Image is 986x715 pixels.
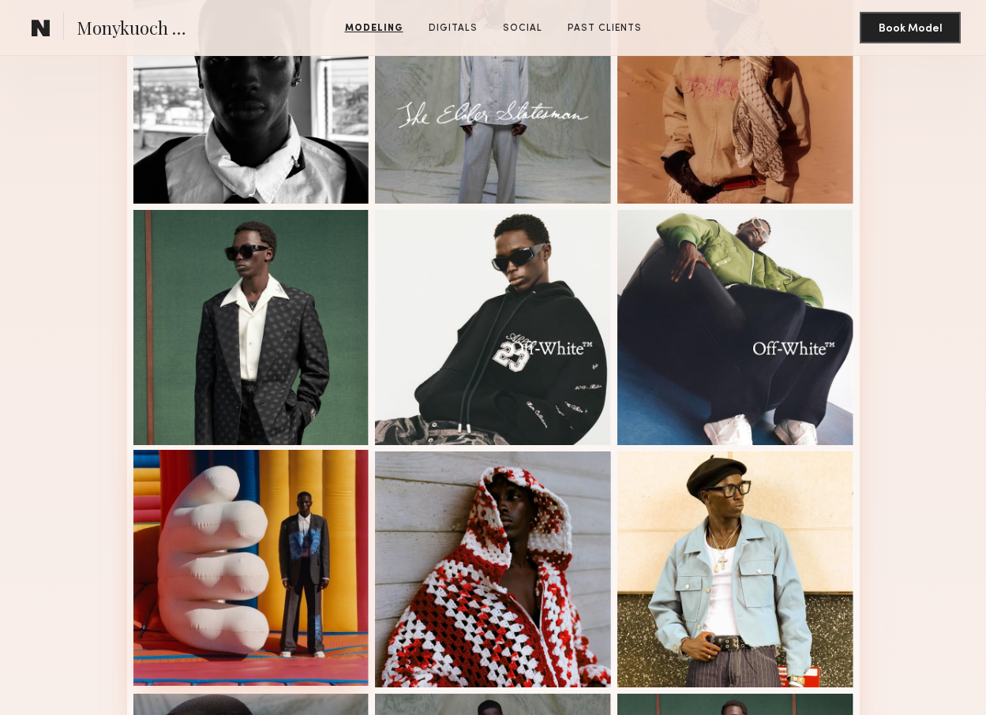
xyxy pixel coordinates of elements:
a: Modeling [339,21,410,36]
span: Monykuoch D. [77,16,186,43]
button: Book Model [860,12,961,43]
a: Social [497,21,549,36]
a: Past Clients [561,21,648,36]
a: Book Model [860,21,961,34]
a: Digitals [422,21,484,36]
